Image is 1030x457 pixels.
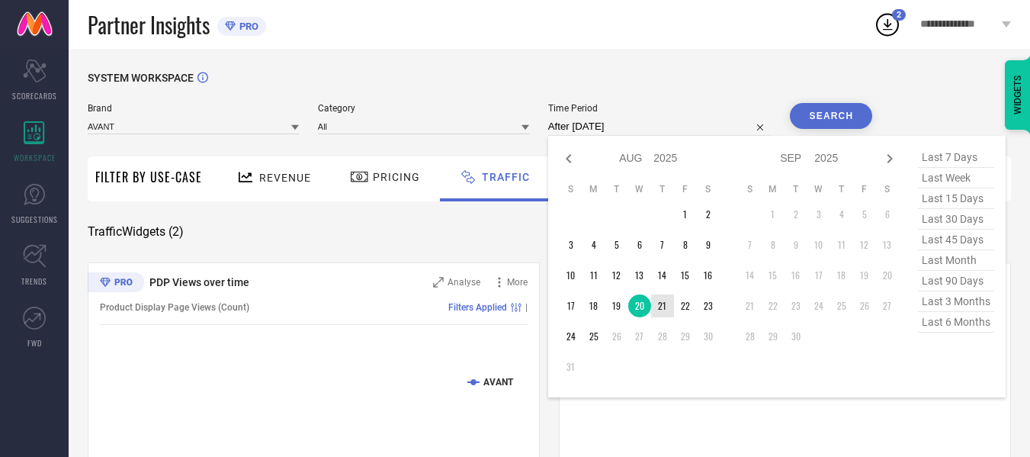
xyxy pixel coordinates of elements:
th: Saturday [876,183,899,195]
td: Fri Aug 29 2025 [674,325,697,348]
svg: Zoom [433,277,444,288]
td: Mon Sep 22 2025 [762,294,785,317]
span: Filter By Use-Case [95,168,202,186]
td: Mon Aug 04 2025 [582,233,605,256]
span: PDP Views over time [149,276,249,288]
span: WORKSPACE [14,152,56,163]
td: Sun Aug 17 2025 [560,294,582,317]
td: Sat Aug 30 2025 [697,325,720,348]
td: Sun Sep 28 2025 [739,325,762,348]
span: Pricing [373,171,420,183]
td: Sun Aug 31 2025 [560,356,582,378]
th: Monday [762,183,785,195]
td: Sat Sep 06 2025 [876,203,899,226]
td: Sun Sep 07 2025 [739,233,762,256]
th: Sunday [560,183,582,195]
span: Traffic Widgets ( 2 ) [88,224,184,240]
input: Select time period [548,117,772,136]
th: Thursday [830,183,853,195]
td: Mon Aug 18 2025 [582,294,605,317]
span: SUGGESTIONS [11,214,58,225]
td: Tue Sep 23 2025 [785,294,807,317]
span: SCORECARDS [12,90,57,101]
th: Sunday [739,183,762,195]
td: Wed Aug 27 2025 [628,325,651,348]
td: Sat Aug 09 2025 [697,233,720,256]
span: Time Period [548,103,772,114]
td: Tue Sep 02 2025 [785,203,807,226]
th: Thursday [651,183,674,195]
td: Thu Aug 07 2025 [651,233,674,256]
div: Previous month [560,150,578,168]
td: Mon Sep 29 2025 [762,325,785,348]
td: Fri Aug 15 2025 [674,264,697,287]
td: Sun Aug 10 2025 [560,264,582,287]
div: Next month [881,150,899,168]
td: Thu Aug 14 2025 [651,264,674,287]
td: Thu Sep 04 2025 [830,203,853,226]
span: TRENDS [21,275,47,287]
td: Tue Sep 16 2025 [785,264,807,287]
span: last 6 months [918,312,994,333]
span: last 3 months [918,291,994,312]
span: last week [918,168,994,188]
td: Thu Sep 11 2025 [830,233,853,256]
th: Tuesday [785,183,807,195]
td: Wed Sep 17 2025 [807,264,830,287]
td: Fri Aug 01 2025 [674,203,697,226]
text: AVANT [483,377,514,388]
td: Wed Sep 03 2025 [807,203,830,226]
td: Sat Aug 16 2025 [697,264,720,287]
th: Monday [582,183,605,195]
span: SYSTEM WORKSPACE [88,72,194,84]
th: Saturday [697,183,720,195]
span: Traffic [482,171,530,183]
button: Search [790,103,872,129]
td: Tue Aug 05 2025 [605,233,628,256]
td: Fri Sep 05 2025 [853,203,876,226]
span: Brand [88,103,299,114]
th: Friday [674,183,697,195]
td: Fri Sep 26 2025 [853,294,876,317]
td: Tue Sep 09 2025 [785,233,807,256]
span: Revenue [259,172,311,184]
td: Sun Aug 24 2025 [560,325,582,348]
th: Wednesday [807,183,830,195]
td: Tue Aug 12 2025 [605,264,628,287]
span: 2 [897,10,901,20]
span: last 45 days [918,230,994,250]
td: Mon Sep 15 2025 [762,264,785,287]
td: Fri Aug 08 2025 [674,233,697,256]
div: Premium [88,272,144,295]
th: Friday [853,183,876,195]
td: Sat Aug 23 2025 [697,294,720,317]
td: Thu Sep 25 2025 [830,294,853,317]
span: More [507,277,528,288]
td: Fri Sep 12 2025 [853,233,876,256]
td: Wed Sep 10 2025 [807,233,830,256]
span: Analyse [448,277,480,288]
td: Wed Aug 20 2025 [628,294,651,317]
td: Wed Aug 06 2025 [628,233,651,256]
td: Mon Aug 25 2025 [582,325,605,348]
td: Mon Sep 01 2025 [762,203,785,226]
td: Thu Sep 18 2025 [830,264,853,287]
td: Sat Sep 27 2025 [876,294,899,317]
td: Mon Aug 11 2025 [582,264,605,287]
span: Product Display Page Views (Count) [100,302,249,313]
div: Open download list [874,11,901,38]
td: Sun Sep 14 2025 [739,264,762,287]
span: Category [318,103,529,114]
td: Mon Sep 08 2025 [762,233,785,256]
span: last 15 days [918,188,994,209]
span: Filters Applied [448,302,507,313]
td: Fri Sep 19 2025 [853,264,876,287]
td: Wed Aug 13 2025 [628,264,651,287]
span: last month [918,250,994,271]
td: Wed Sep 24 2025 [807,294,830,317]
td: Sun Aug 03 2025 [560,233,582,256]
td: Sun Sep 21 2025 [739,294,762,317]
th: Tuesday [605,183,628,195]
th: Wednesday [628,183,651,195]
td: Sat Aug 02 2025 [697,203,720,226]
